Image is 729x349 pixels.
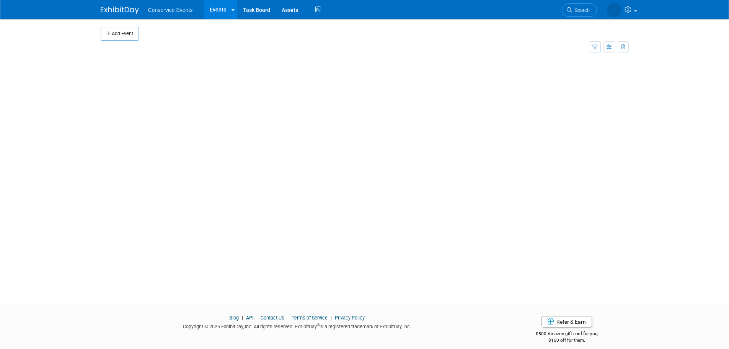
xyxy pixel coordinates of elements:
[335,315,365,321] a: Privacy Policy
[254,315,259,321] span: |
[101,27,139,41] button: Add Event
[317,323,320,327] sup: ®
[292,315,328,321] a: Terms of Service
[505,337,629,344] div: $150 off for them.
[562,3,597,17] a: Search
[229,315,239,321] a: Blog
[505,326,629,343] div: $500 Amazon gift card for you,
[541,316,592,328] a: Refer & Earn
[240,315,245,321] span: |
[285,315,290,321] span: |
[148,7,193,13] span: Conservice Events
[572,7,590,13] span: Search
[101,321,494,330] div: Copyright © 2025 ExhibitDay, Inc. All rights reserved. ExhibitDay is a registered trademark of Ex...
[329,315,334,321] span: |
[246,315,253,321] a: API
[101,7,139,14] img: ExhibitDay
[607,3,621,17] img: Abby Reaves
[261,315,284,321] a: Contact Us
